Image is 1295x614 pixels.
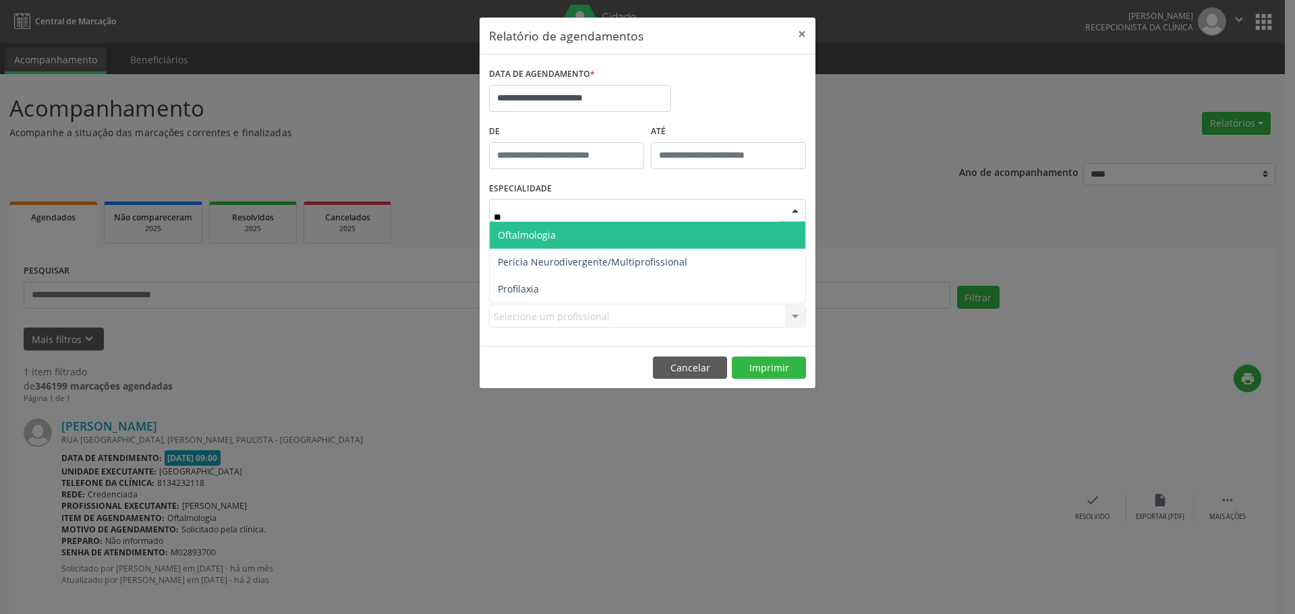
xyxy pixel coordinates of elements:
span: Perícia Neurodivergente/Multiprofissional [498,255,687,268]
label: ATÉ [651,121,806,142]
label: DATA DE AGENDAMENTO [489,64,595,85]
span: Oftalmologia [498,228,556,241]
button: Cancelar [653,357,727,379]
label: De [489,121,644,142]
span: Profilaxia [498,282,539,295]
button: Imprimir [732,357,806,379]
button: Close [788,18,815,51]
h5: Relatório de agendamentos [489,27,643,44]
label: ESPECIALIDADE [489,179,552,199]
